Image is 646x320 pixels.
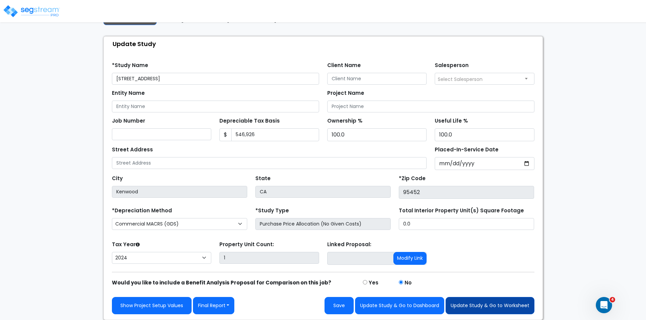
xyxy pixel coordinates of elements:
[446,297,534,314] button: Update Study & Go to Worksheet
[393,252,427,265] button: Modify Link
[112,73,319,85] input: Study Name
[438,76,483,83] span: Select Salesperson
[405,279,412,287] label: No
[399,207,524,215] label: Total Interior Property Unit(s) Square Footage
[112,62,148,69] label: *Study Name
[327,73,427,85] input: Client Name
[327,128,427,141] input: Ownership
[3,4,60,18] img: logo_pro_r.png
[399,175,426,183] label: *Zip Code
[107,37,543,51] div: Update Study
[112,146,153,154] label: Street Address
[435,117,468,125] label: Useful Life %
[112,279,331,286] strong: Would you like to include a Benefit Analysis Proposal for Comparison on this job?
[327,117,363,125] label: Ownership %
[435,62,469,69] label: Salesperson
[610,297,615,302] span: 4
[369,279,378,287] label: Yes
[399,218,534,230] input: total square foot
[112,157,427,169] input: Street Address
[219,252,319,264] input: Building Count
[231,128,319,141] input: 0.00
[112,117,145,125] label: Job Number
[112,241,140,249] label: Tax Year
[327,101,534,112] input: Project Name
[327,241,371,249] label: Linked Proposal:
[435,128,534,141] input: Depreciation
[219,241,274,249] label: Property Unit Count:
[219,128,232,141] span: $
[193,297,235,314] button: Final Report
[596,297,612,313] iframe: Intercom live chat
[112,89,145,97] label: Entity Name
[112,297,192,314] a: Show Project Setup Values
[327,62,361,69] label: Client Name
[255,207,289,215] label: *Study Type
[112,207,172,215] label: *Depreciation Method
[112,101,319,112] input: Entity Name
[327,89,364,97] label: Project Name
[355,297,444,314] button: Update Study & Go to Dashboard
[255,175,271,183] label: State
[112,175,123,183] label: City
[325,297,354,314] button: Save
[435,146,498,154] label: Placed-In-Service Date
[219,117,280,125] label: Depreciable Tax Basis
[399,186,534,199] input: Zip Code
